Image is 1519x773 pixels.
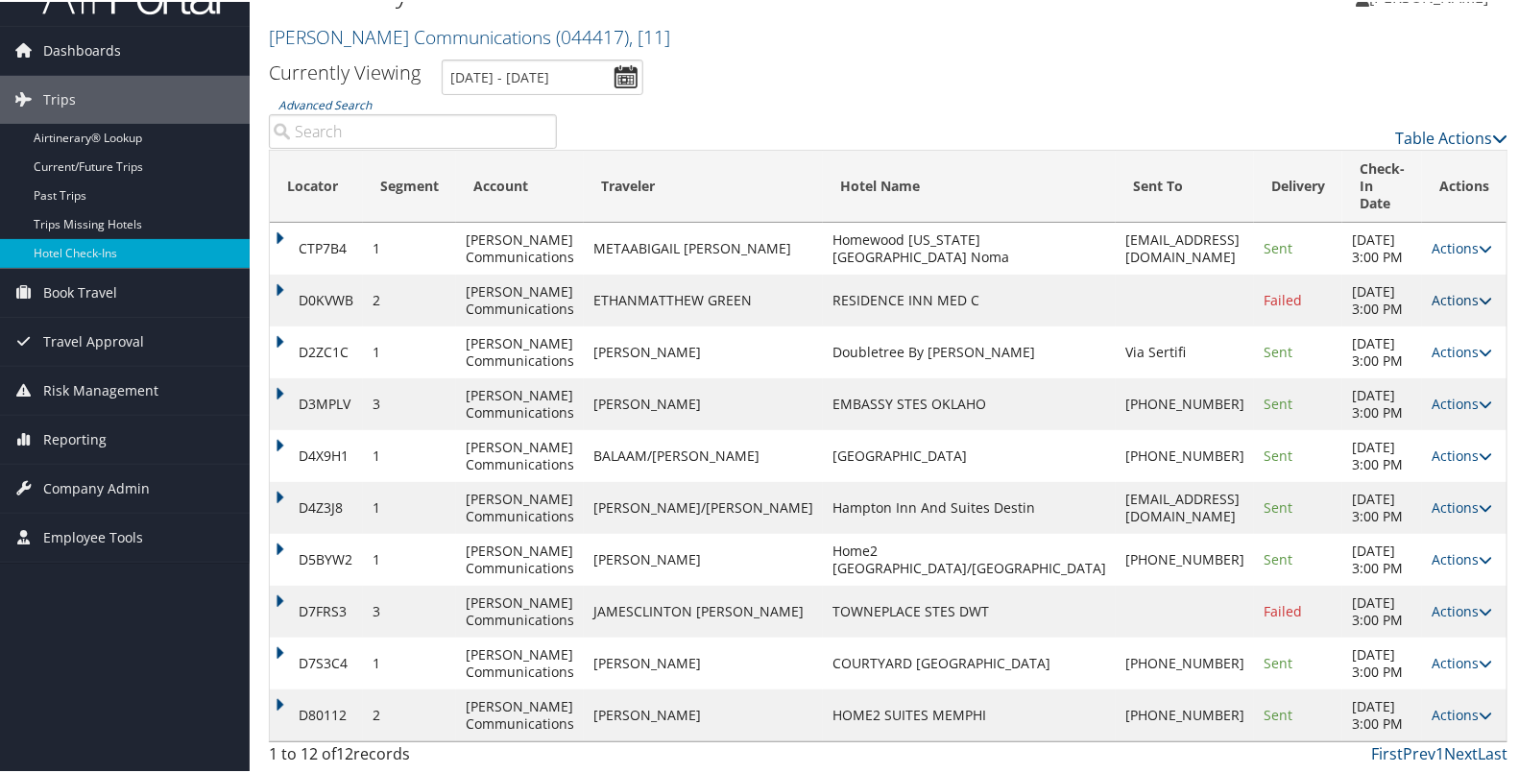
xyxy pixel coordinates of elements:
td: ETHANMATTHEW GREEN [584,273,823,325]
td: Homewood [US_STATE][GEOGRAPHIC_DATA] Noma [823,221,1116,273]
td: 1 [363,428,456,480]
td: [PERSON_NAME] Communications [456,325,584,376]
a: [PERSON_NAME] Communications [269,22,670,48]
td: [PERSON_NAME] Communications [456,480,584,532]
td: Hampton Inn And Suites Destin [823,480,1116,532]
td: [DATE] 3:00 PM [1342,221,1422,273]
td: [DATE] 3:00 PM [1342,325,1422,376]
td: 1 [363,480,456,532]
td: BALAAM/[PERSON_NAME] [584,428,823,480]
td: 3 [363,584,456,636]
a: 1 [1435,741,1444,762]
td: Via Sertifi [1116,325,1254,376]
span: Company Admin [43,463,150,511]
td: 1 [363,325,456,376]
td: [DATE] 3:00 PM [1342,688,1422,739]
a: Actions [1432,548,1492,567]
a: Actions [1432,289,1492,307]
th: Sent To: activate to sort column ascending [1116,149,1254,221]
td: D5BYW2 [270,532,363,584]
td: D0KVWB [270,273,363,325]
td: Doubletree By [PERSON_NAME] [823,325,1116,376]
th: Traveler: activate to sort column ascending [584,149,823,221]
td: [DATE] 3:00 PM [1342,636,1422,688]
span: Reporting [43,414,107,462]
input: [DATE] - [DATE] [442,58,643,93]
span: ( 044417 ) [556,22,629,48]
td: 2 [363,688,456,739]
a: Actions [1432,704,1492,722]
span: 12 [336,741,353,762]
td: [PERSON_NAME] Communications [456,273,584,325]
a: Next [1444,741,1478,762]
a: Actions [1432,496,1492,515]
span: Employee Tools [43,512,143,560]
td: [PHONE_NUMBER] [1116,376,1254,428]
td: [PHONE_NUMBER] [1116,688,1254,739]
td: [EMAIL_ADDRESS][DOMAIN_NAME] [1116,221,1254,273]
th: Account: activate to sort column ascending [456,149,584,221]
td: [GEOGRAPHIC_DATA] [823,428,1116,480]
span: Travel Approval [43,316,144,364]
td: HOME2 SUITES MEMPHI [823,688,1116,739]
td: [DATE] 3:00 PM [1342,376,1422,428]
span: Failed [1264,289,1302,307]
span: Risk Management [43,365,158,413]
td: D3MPLV [270,376,363,428]
a: Actions [1432,445,1492,463]
span: Dashboards [43,25,121,73]
a: Advanced Search [278,95,372,111]
td: [PERSON_NAME] Communications [456,636,584,688]
a: Table Actions [1395,126,1507,147]
td: D7FRS3 [270,584,363,636]
a: Actions [1432,341,1492,359]
td: 2 [363,273,456,325]
td: 3 [363,376,456,428]
a: Actions [1432,393,1492,411]
td: D4X9H1 [270,428,363,480]
td: D4Z3J8 [270,480,363,532]
td: [PHONE_NUMBER] [1116,532,1254,584]
input: Advanced Search [269,112,557,147]
span: Sent [1264,393,1292,411]
td: [DATE] 3:00 PM [1342,428,1422,480]
td: [DATE] 3:00 PM [1342,584,1422,636]
td: COURTYARD [GEOGRAPHIC_DATA] [823,636,1116,688]
td: [EMAIL_ADDRESS][DOMAIN_NAME] [1116,480,1254,532]
th: Delivery: activate to sort column ascending [1254,149,1342,221]
span: , [ 11 ] [629,22,670,48]
span: Sent [1264,341,1292,359]
td: [DATE] 3:00 PM [1342,480,1422,532]
td: [PERSON_NAME] [584,636,823,688]
td: [PERSON_NAME] Communications [456,376,584,428]
th: Actions [1422,149,1507,221]
span: Sent [1264,445,1292,463]
td: 1 [363,221,456,273]
span: Sent [1264,237,1292,255]
a: Actions [1432,600,1492,618]
td: RESIDENCE INN MED C [823,273,1116,325]
td: [PERSON_NAME] Communications [456,221,584,273]
th: Segment: activate to sort column ascending [363,149,456,221]
a: Actions [1432,237,1492,255]
td: 1 [363,636,456,688]
th: Check-In Date: activate to sort column ascending [1342,149,1422,221]
td: [PERSON_NAME] [584,532,823,584]
td: [PERSON_NAME] [584,325,823,376]
a: First [1371,741,1403,762]
td: [DATE] 3:00 PM [1342,273,1422,325]
td: D2ZC1C [270,325,363,376]
span: Sent [1264,652,1292,670]
td: D80112 [270,688,363,739]
td: [PERSON_NAME] [584,376,823,428]
td: Home2 [GEOGRAPHIC_DATA]/[GEOGRAPHIC_DATA] [823,532,1116,584]
td: [PHONE_NUMBER] [1116,428,1254,480]
td: METAABIGAIL [PERSON_NAME] [584,221,823,273]
td: CTP7B4 [270,221,363,273]
td: D7S3C4 [270,636,363,688]
span: Sent [1264,548,1292,567]
td: 1 [363,532,456,584]
th: Locator: activate to sort column ascending [270,149,363,221]
span: Trips [43,74,76,122]
td: [PHONE_NUMBER] [1116,636,1254,688]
